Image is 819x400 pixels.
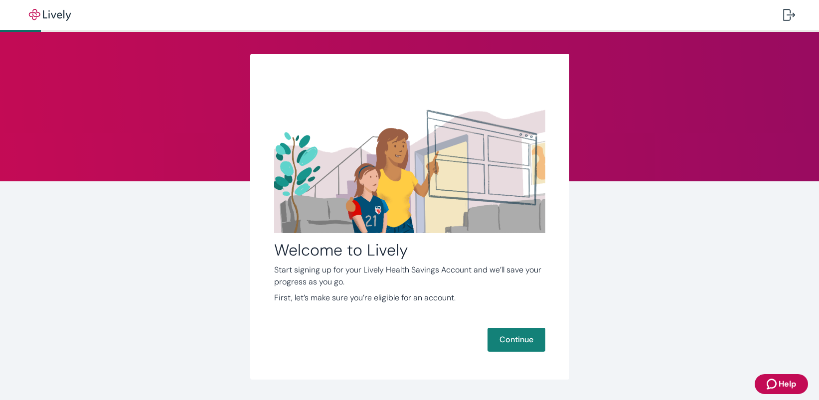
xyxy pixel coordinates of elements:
[22,9,78,21] img: Lively
[274,240,545,260] h2: Welcome to Lively
[767,378,779,390] svg: Zendesk support icon
[779,378,796,390] span: Help
[488,328,545,352] button: Continue
[775,3,803,27] button: Log out
[274,292,545,304] p: First, let’s make sure you’re eligible for an account.
[755,374,808,394] button: Zendesk support iconHelp
[274,264,545,288] p: Start signing up for your Lively Health Savings Account and we’ll save your progress as you go.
